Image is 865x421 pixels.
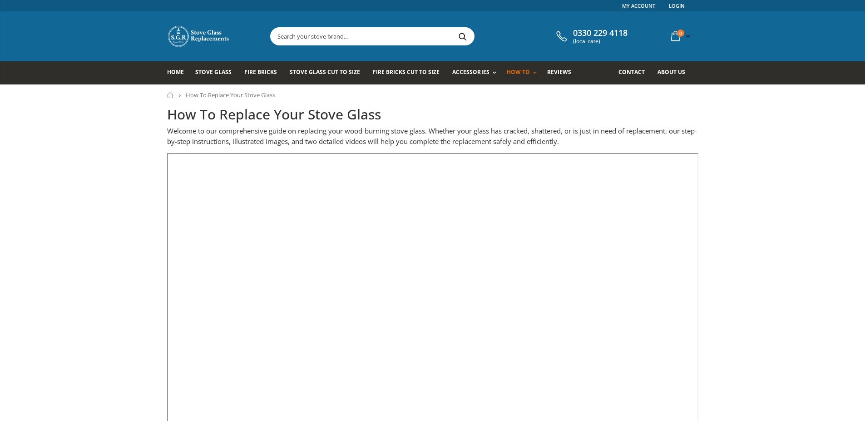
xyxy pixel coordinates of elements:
a: Fire Bricks Cut To Size [373,61,446,84]
span: Accessories [452,68,489,76]
a: How To [507,61,541,84]
span: Reviews [547,68,571,76]
span: 0330 229 4118 [573,28,628,38]
span: (local rate) [573,38,628,45]
a: Accessories [452,61,500,84]
a: Fire Bricks [244,61,284,84]
span: How To [507,68,530,76]
a: Home [167,92,174,98]
span: Home [167,68,184,76]
a: 0330 229 4118 (local rate) [554,28,628,45]
a: 0 [667,27,692,45]
a: Reviews [547,61,578,84]
span: How To Replace Your Stove Glass [186,91,275,99]
h1: How To Replace Your Stove Glass [167,105,698,124]
span: Contact [618,68,645,76]
span: Stove Glass Cut To Size [290,68,360,76]
a: About us [657,61,692,84]
a: Stove Glass Cut To Size [290,61,367,84]
a: Contact [618,61,652,84]
span: 0 [677,30,684,37]
span: Fire Bricks [244,68,277,76]
span: Stove Glass [195,68,232,76]
button: Search [453,28,473,45]
img: Stove Glass Replacement [167,25,231,48]
input: Search your stove brand... [271,28,576,45]
p: Welcome to our comprehensive guide on replacing your wood-burning stove glass. Whether your glass... [167,126,698,146]
a: Home [167,61,191,84]
a: Stove Glass [195,61,238,84]
span: About us [657,68,685,76]
span: Fire Bricks Cut To Size [373,68,440,76]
